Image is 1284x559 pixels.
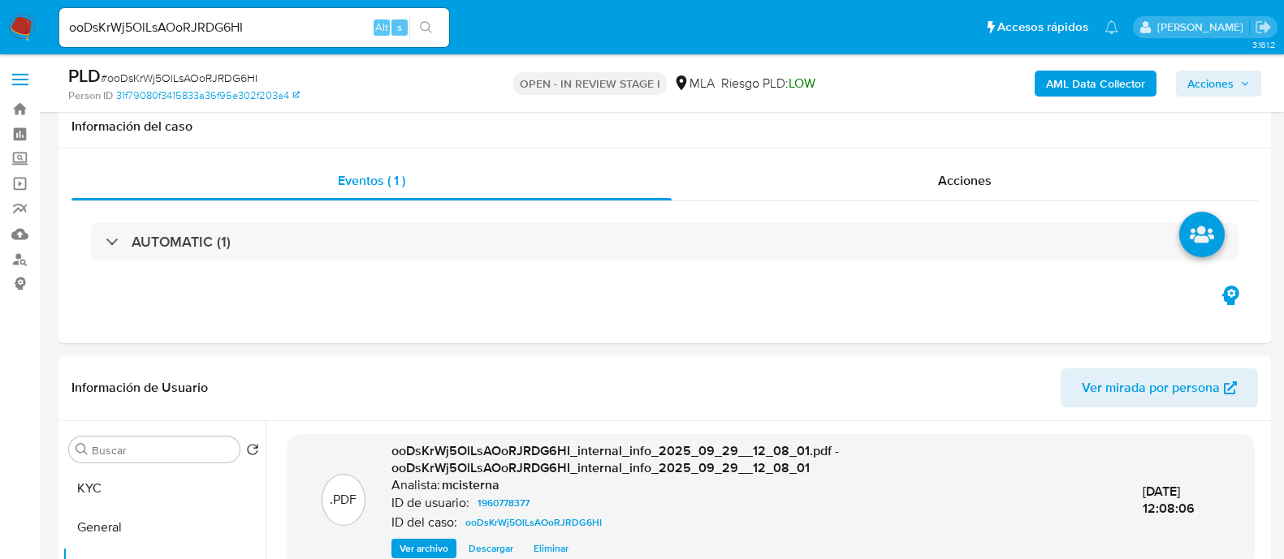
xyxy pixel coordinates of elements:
span: s [397,19,402,35]
b: Person ID [68,88,113,103]
h1: Información del caso [71,118,1258,135]
span: [DATE] 12:08:06 [1143,482,1195,518]
h1: Información de Usuario [71,380,208,396]
span: Alt [375,19,388,35]
span: Eliminar [534,540,569,557]
a: Salir [1255,19,1272,36]
button: KYC [63,469,266,508]
button: Volver al orden por defecto [246,443,259,461]
input: Buscar [92,443,233,458]
button: AML Data Collector [1035,71,1156,97]
span: Acciones [938,171,992,190]
a: Notificaciones [1105,20,1118,34]
button: Buscar [76,443,89,456]
span: Ver archivo [400,540,448,557]
a: 31f79080f3415833a36f95e302f203a4 [116,88,300,103]
button: Ver archivo [391,539,456,558]
h3: AUTOMATIC (1) [132,233,231,251]
a: ooDsKrWj5OlLsAOoRJRDG6HI [459,513,608,532]
button: Acciones [1176,71,1261,97]
span: # ooDsKrWj5OlLsAOoRJRDG6HI [101,70,257,86]
button: Ver mirada por persona [1061,368,1258,407]
span: Acciones [1187,71,1234,97]
span: ooDsKrWj5OlLsAOoRJRDG6HI [465,513,602,532]
span: LOW [789,74,815,92]
button: General [63,508,266,547]
p: Analista: [391,477,440,493]
span: 1960778377 [478,493,530,513]
span: Accesos rápidos [997,19,1088,36]
p: ID del caso: [391,514,457,531]
div: MLA [673,75,715,92]
p: .PDF [330,491,357,509]
b: PLD [68,62,101,88]
span: Eventos ( 1 ) [338,171,405,190]
button: Eliminar [525,539,577,558]
input: Buscar usuario o caso... [59,17,449,38]
span: Ver mirada por persona [1082,368,1220,407]
div: AUTOMATIC (1) [91,223,1239,260]
h6: mcisterna [442,477,499,493]
button: search-icon [409,16,443,39]
span: Riesgo PLD: [721,75,815,92]
a: 1960778377 [471,493,536,513]
span: ooDsKrWj5OlLsAOoRJRDG6HI_internal_info_2025_09_29__12_08_01.pdf - ooDsKrWj5OlLsAOoRJRDG6HI_intern... [391,441,839,478]
button: Descargar [460,539,521,558]
span: Descargar [469,540,513,557]
p: ID de usuario: [391,495,469,511]
b: AML Data Collector [1046,71,1145,97]
p: OPEN - IN REVIEW STAGE I [513,72,667,95]
p: milagros.cisterna@mercadolibre.com [1157,19,1249,35]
